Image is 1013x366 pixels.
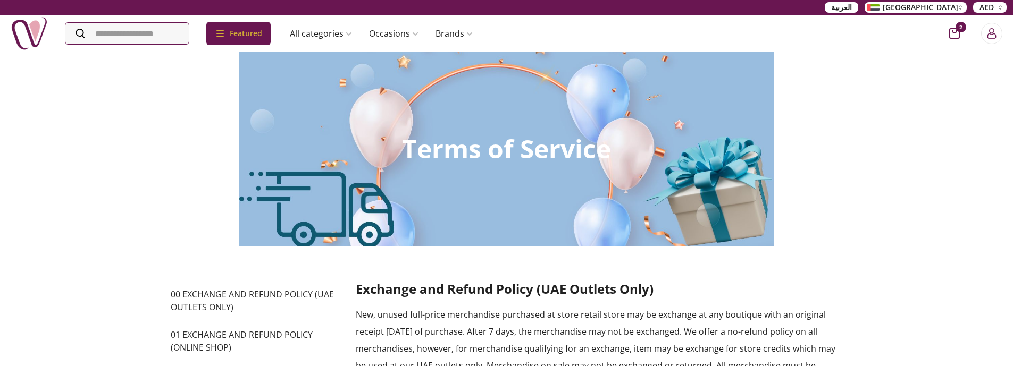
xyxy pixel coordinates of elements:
[171,280,339,321] a: 00 Exchange and Refund Policy (UAE Outlets Only)
[949,28,960,39] button: cart-button
[281,23,361,44] a: All categories
[867,4,880,11] img: Arabic_dztd3n.png
[981,23,1002,44] button: Login
[171,321,339,361] a: 01 Exchange and Refund Policy (Online Shop)
[831,2,852,13] span: العربية
[65,23,189,44] input: Search
[427,23,481,44] a: Brands
[865,2,967,13] button: [GEOGRAPHIC_DATA]
[973,2,1007,13] button: AED
[979,2,994,13] span: AED
[356,280,843,297] h2: Exchange and Refund Policy (UAE Outlets Only)
[402,136,611,161] h2: Terms of Service
[11,15,48,52] img: Nigwa-uae-gifts
[206,22,271,45] div: Featured
[361,23,427,44] a: Occasions
[956,22,966,32] span: 2
[883,2,958,13] span: [GEOGRAPHIC_DATA]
